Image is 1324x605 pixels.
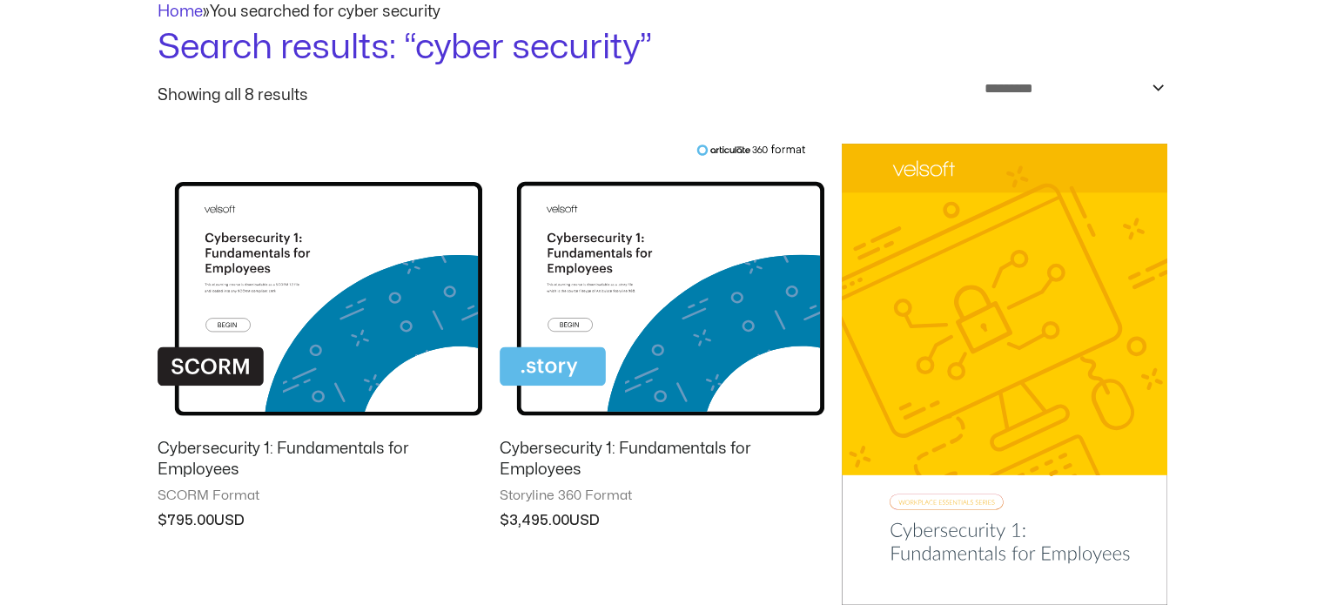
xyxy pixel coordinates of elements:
[500,514,509,528] span: $
[158,439,482,480] h2: Cybersecurity 1: Fundamentals for Employees
[500,487,824,505] span: Storyline 360 Format
[158,24,1167,72] h1: Search results: “cyber security”
[500,514,569,528] bdi: 3,495.00
[158,144,482,427] img: Cybersecurity 1: Fundamentals for Employees
[973,72,1166,105] select: Shop order
[158,88,308,104] p: Showing all 8 results
[158,4,440,19] span: »
[158,4,203,19] a: Home
[500,439,824,487] a: Cybersecurity 1: Fundamentals for Employees
[158,514,214,528] bdi: 795.00
[158,487,482,505] span: SCORM Format
[158,514,167,528] span: $
[842,144,1166,605] img: Cybersecurity 1: Fundamentals for Employees
[500,144,824,427] img: Cybersecurity 1: Fundamentals for Employees
[500,439,824,480] h2: Cybersecurity 1: Fundamentals for Employees
[158,439,482,487] a: Cybersecurity 1: Fundamentals for Employees
[210,4,440,19] span: You searched for cyber security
